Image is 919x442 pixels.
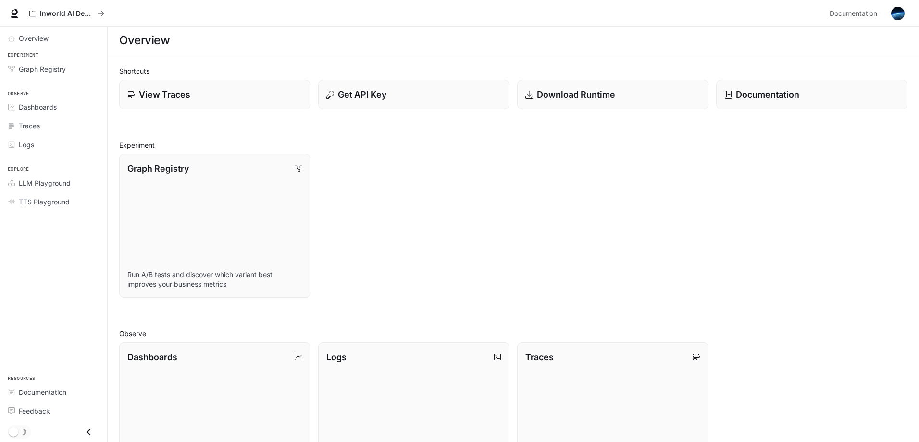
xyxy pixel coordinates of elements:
[119,66,907,76] h2: Shortcuts
[19,197,70,207] span: TTS Playground
[19,387,66,397] span: Documentation
[19,64,66,74] span: Graph Registry
[4,136,103,153] a: Logs
[891,7,905,20] img: User avatar
[525,351,554,364] p: Traces
[4,403,103,419] a: Feedback
[139,88,190,101] p: View Traces
[716,80,907,109] a: Documentation
[127,351,177,364] p: Dashboards
[19,102,57,112] span: Dashboards
[4,117,103,134] a: Traces
[326,351,347,364] p: Logs
[4,193,103,210] a: TTS Playground
[338,88,386,101] p: Get API Key
[4,30,103,47] a: Overview
[4,384,103,401] a: Documentation
[25,4,109,23] button: All workspaces
[127,162,189,175] p: Graph Registry
[736,88,799,101] p: Documentation
[4,175,103,191] a: LLM Playground
[826,4,884,23] a: Documentation
[318,80,509,109] button: Get API Key
[119,328,907,339] h2: Observe
[537,88,615,101] p: Download Runtime
[4,61,103,77] a: Graph Registry
[9,426,18,437] span: Dark mode toggle
[119,80,310,109] a: View Traces
[4,99,103,115] a: Dashboards
[127,270,302,289] p: Run A/B tests and discover which variant best improves your business metrics
[19,406,50,416] span: Feedback
[78,422,99,442] button: Close drawer
[19,178,71,188] span: LLM Playground
[19,33,49,43] span: Overview
[119,140,907,150] h2: Experiment
[517,80,708,109] a: Download Runtime
[19,139,34,150] span: Logs
[830,8,877,20] span: Documentation
[119,31,170,50] h1: Overview
[40,10,94,18] p: Inworld AI Demos
[119,154,310,298] a: Graph RegistryRun A/B tests and discover which variant best improves your business metrics
[888,4,907,23] button: User avatar
[19,121,40,131] span: Traces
